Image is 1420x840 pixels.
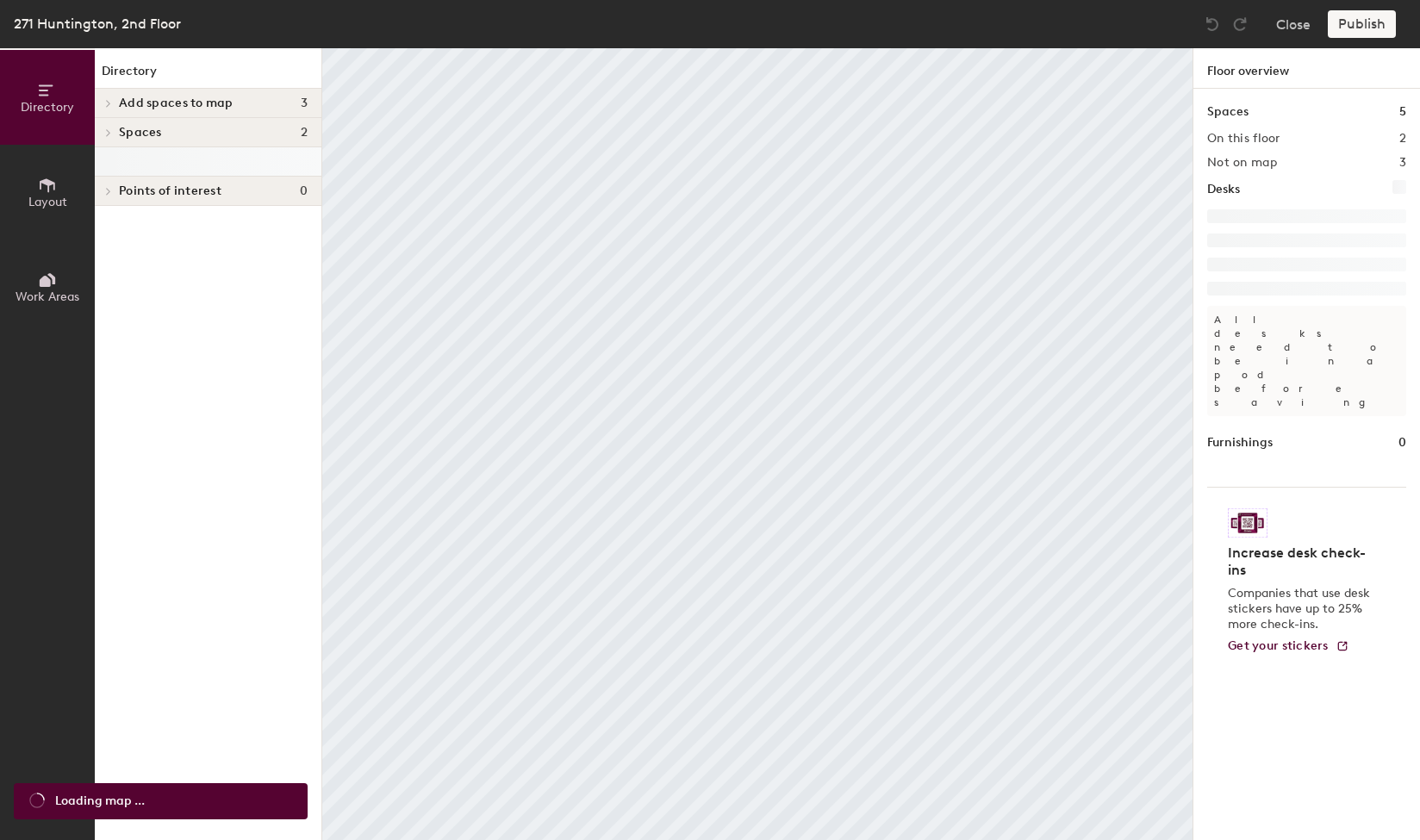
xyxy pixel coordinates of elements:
[301,96,308,110] span: 3
[1231,16,1249,33] img: Redo
[16,289,79,304] span: Work Areas
[95,62,321,89] h1: Directory
[1207,132,1280,146] h2: On this floor
[1228,508,1267,538] img: Sticker logo
[1207,433,1273,452] h1: Furnishings
[21,100,74,115] span: Directory
[119,184,221,198] span: Points of interest
[1204,16,1221,33] img: Undo
[1399,132,1406,146] h2: 2
[1193,48,1420,89] h1: Floor overview
[14,13,181,34] div: 271 Huntington, 2nd Floor
[1398,433,1406,452] h1: 0
[1228,586,1375,632] p: Companies that use desk stickers have up to 25% more check-ins.
[1399,156,1406,170] h2: 3
[301,126,308,140] span: 2
[1228,638,1329,653] span: Get your stickers
[322,48,1193,840] canvas: Map
[1228,639,1349,654] a: Get your stickers
[119,126,162,140] span: Spaces
[28,195,67,209] span: Layout
[1207,306,1406,416] p: All desks need to be in a pod before saving
[55,792,145,811] span: Loading map ...
[300,184,308,198] span: 0
[119,96,234,110] span: Add spaces to map
[1207,180,1240,199] h1: Desks
[1399,103,1406,121] h1: 5
[1228,544,1375,579] h4: Increase desk check-ins
[1207,103,1249,121] h1: Spaces
[1207,156,1277,170] h2: Not on map
[1276,10,1311,38] button: Close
